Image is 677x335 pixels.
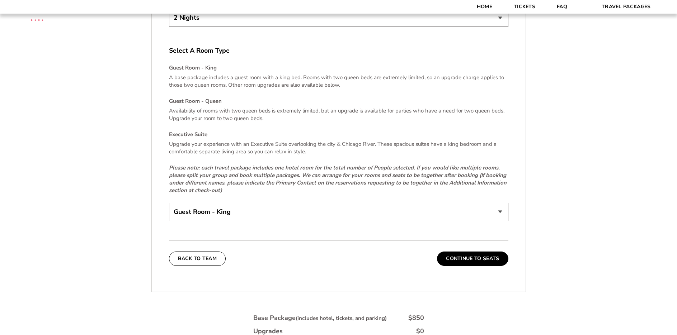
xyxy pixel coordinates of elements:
[437,252,508,266] button: Continue To Seats
[169,74,508,89] p: A base package includes a guest room with a king bed. Rooms with two queen beds are extremely lim...
[169,97,508,105] h4: Guest Room - Queen
[169,107,508,122] p: Availability of rooms with two queen beds is extremely limited, but an upgrade is available for p...
[169,140,508,155] p: Upgrade your experience with an Executive Suite overlooking the city & Chicago River. These spaci...
[253,314,387,322] div: Base Package
[408,314,424,322] div: $850
[169,131,508,138] h4: Executive Suite
[169,252,226,266] button: Back To Team
[169,46,508,55] label: Select A Room Type
[22,4,53,35] img: CBS Sports Thanksgiving Classic
[169,64,508,72] h4: Guest Room - King
[296,315,387,322] small: (includes hotel, tickets, and parking)
[169,164,507,194] em: Please note: each travel package includes one hotel room for the total number of People selected....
